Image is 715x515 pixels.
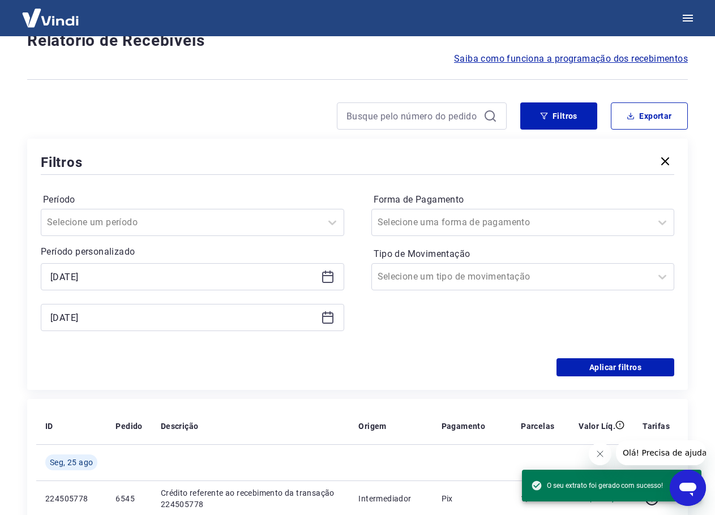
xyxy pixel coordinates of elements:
[643,420,670,432] p: Tarifas
[7,8,95,17] span: Olá! Precisa de ajuda?
[521,420,554,432] p: Parcelas
[161,420,199,432] p: Descrição
[45,493,97,504] p: 224505778
[115,493,142,504] p: 6545
[50,309,316,326] input: Data final
[346,108,479,125] input: Busque pelo número do pedido
[41,153,83,171] h5: Filtros
[589,443,611,465] iframe: Fechar mensagem
[556,358,674,376] button: Aplicar filtros
[115,420,142,432] p: Pedido
[27,29,688,52] h4: Relatório de Recebíveis
[41,245,344,259] p: Período personalizado
[358,493,423,504] p: Intermediador
[616,440,706,465] iframe: Mensagem da empresa
[14,1,87,35] img: Vindi
[579,420,615,432] p: Valor Líq.
[43,193,342,207] label: Período
[45,420,53,432] p: ID
[521,493,554,504] p: 1/1
[454,52,688,66] a: Saiba como funciona a programação dos recebimentos
[358,420,386,432] p: Origem
[50,268,316,285] input: Data inicial
[161,487,341,510] p: Crédito referente ao recebimento da transação 224505778
[520,102,597,130] button: Filtros
[50,457,93,468] span: Seg, 25 ago
[611,102,688,130] button: Exportar
[442,420,486,432] p: Pagamento
[531,480,663,491] span: O seu extrato foi gerado com sucesso!
[374,247,673,261] label: Tipo de Movimentação
[670,470,706,506] iframe: Botão para abrir a janela de mensagens
[374,193,673,207] label: Forma de Pagamento
[442,493,503,504] p: Pix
